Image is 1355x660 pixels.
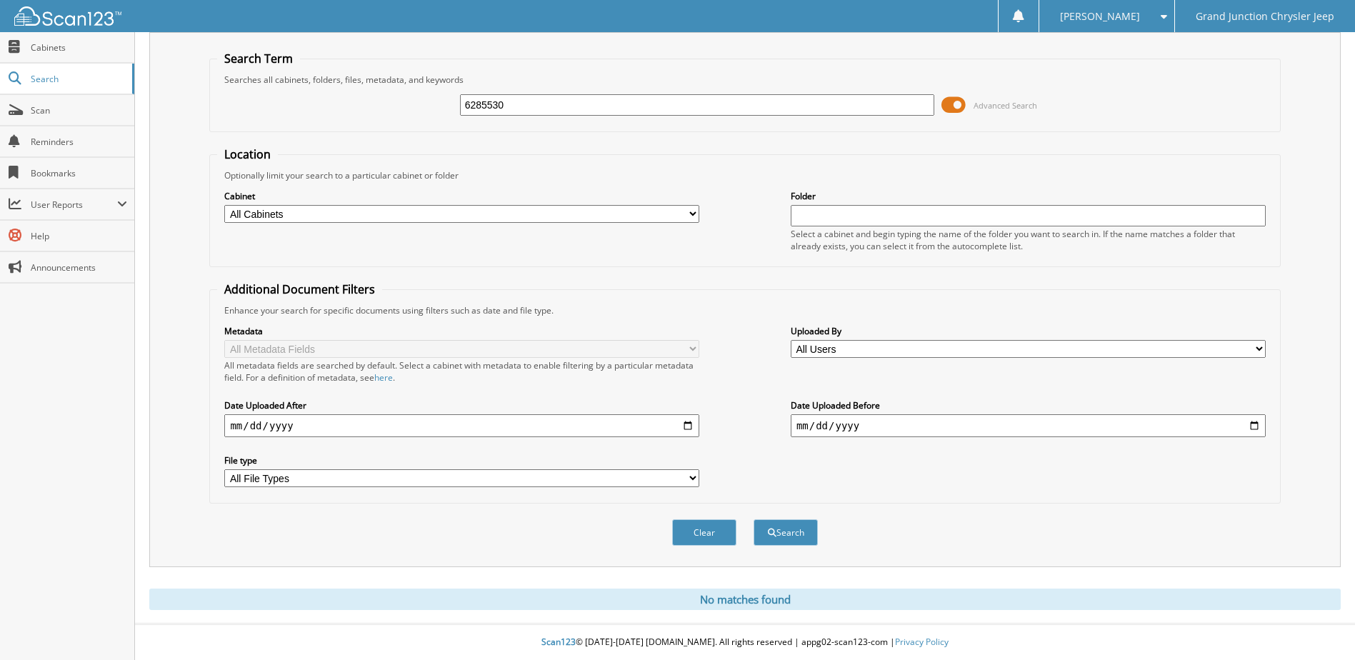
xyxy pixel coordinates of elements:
[791,228,1266,252] div: Select a cabinet and begin typing the name of the folder you want to search in. If the name match...
[1196,12,1334,21] span: Grand Junction Chrysler Jeep
[754,519,818,546] button: Search
[31,230,127,242] span: Help
[135,625,1355,660] div: © [DATE]-[DATE] [DOMAIN_NAME]. All rights reserved | appg02-scan123-com |
[224,190,699,202] label: Cabinet
[31,167,127,179] span: Bookmarks
[217,146,278,162] legend: Location
[895,636,949,648] a: Privacy Policy
[217,281,382,297] legend: Additional Document Filters
[672,519,736,546] button: Clear
[31,41,127,54] span: Cabinets
[217,51,300,66] legend: Search Term
[224,325,699,337] label: Metadata
[224,414,699,437] input: start
[31,199,117,211] span: User Reports
[224,399,699,411] label: Date Uploaded After
[224,454,699,466] label: File type
[1284,591,1355,660] iframe: Chat Widget
[974,100,1037,111] span: Advanced Search
[224,359,699,384] div: All metadata fields are searched by default. Select a cabinet with metadata to enable filtering b...
[374,371,393,384] a: here
[149,589,1341,610] div: No matches found
[217,74,1272,86] div: Searches all cabinets, folders, files, metadata, and keywords
[31,104,127,116] span: Scan
[791,399,1266,411] label: Date Uploaded Before
[14,6,121,26] img: scan123-logo-white.svg
[31,73,125,85] span: Search
[1060,12,1140,21] span: [PERSON_NAME]
[31,261,127,274] span: Announcements
[791,414,1266,437] input: end
[791,190,1266,202] label: Folder
[217,304,1272,316] div: Enhance your search for specific documents using filters such as date and file type.
[217,169,1272,181] div: Optionally limit your search to a particular cabinet or folder
[31,136,127,148] span: Reminders
[541,636,576,648] span: Scan123
[791,325,1266,337] label: Uploaded By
